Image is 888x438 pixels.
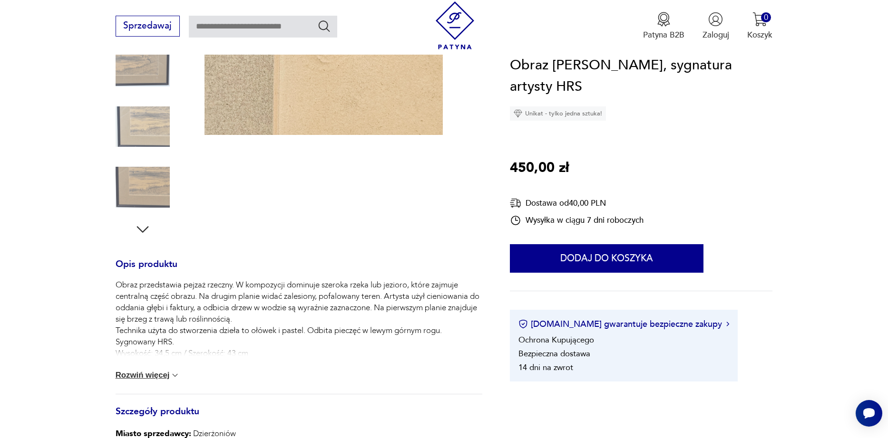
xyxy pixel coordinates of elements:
[116,100,170,154] img: Zdjęcie produktu Obraz Pejzaż Rzeki, sygnatura artysty HRS
[510,157,569,179] p: 450,00 zł
[703,29,729,40] p: Zaloguj
[643,29,684,40] p: Patyna B2B
[116,160,170,214] img: Zdjęcie produktu Obraz Pejzaż Rzeki, sygnatura artysty HRS
[317,19,331,33] button: Szukaj
[708,12,723,27] img: Ikonka użytkownika
[116,261,482,280] h3: Opis produktu
[747,12,772,40] button: 0Koszyk
[747,29,772,40] p: Koszyk
[656,12,671,27] img: Ikona medalu
[518,362,573,373] li: 14 dni na zwrot
[518,320,528,329] img: Ikona certyfikatu
[514,109,522,118] img: Ikona diamentu
[518,348,590,359] li: Bezpieczna dostawa
[643,12,684,40] button: Patyna B2B
[116,408,482,427] h3: Szczegóły produktu
[752,12,767,27] img: Ikona koszyka
[518,318,729,330] button: [DOMAIN_NAME] gwarantuje bezpieczne zakupy
[116,23,180,30] a: Sprzedawaj
[116,39,170,93] img: Zdjęcie produktu Obraz Pejzaż Rzeki, sygnatura artysty HRS
[726,322,729,327] img: Ikona strzałki w prawo
[510,197,644,209] div: Dostawa od 40,00 PLN
[518,334,594,345] li: Ochrona Kupującego
[703,12,729,40] button: Zaloguj
[510,215,644,226] div: Wysyłka w ciągu 7 dni roboczych
[856,400,882,427] iframe: Smartsupp widget button
[510,55,773,98] h1: Obraz [PERSON_NAME], sygnatura artysty HRS
[431,1,479,49] img: Patyna - sklep z meblami i dekoracjami vintage
[761,12,771,22] div: 0
[116,371,180,380] button: Rozwiń więcej
[170,371,180,380] img: chevron down
[510,244,703,273] button: Dodaj do koszyka
[116,16,180,37] button: Sprzedawaj
[510,197,521,209] img: Ikona dostawy
[643,12,684,40] a: Ikona medaluPatyna B2B
[510,106,606,121] div: Unikat - tylko jedna sztuka!
[116,279,482,359] p: Obraz przedstawia pejzaż rzeczny. W kompozycji dominuje szeroka rzeka lub jezioro, które zajmuje ...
